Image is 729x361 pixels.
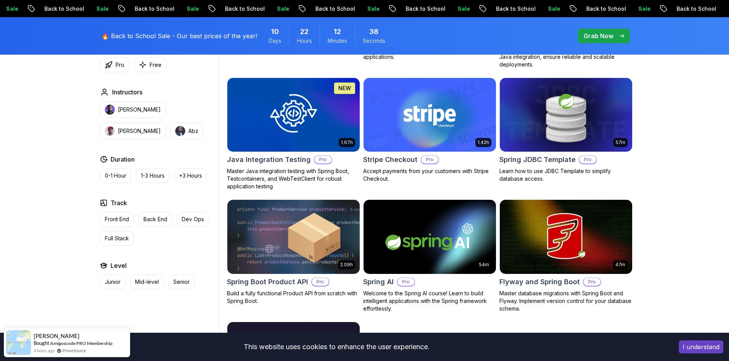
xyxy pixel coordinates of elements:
[105,105,115,115] img: instructor img
[227,277,308,287] h2: Spring Boot Product API
[100,231,134,246] button: Full Stack
[312,278,329,286] p: Pro
[105,235,129,242] p: Full Stack
[579,5,631,13] p: Back to School
[173,278,190,286] p: Senior
[128,5,180,13] p: Back to School
[363,167,496,183] p: Accept payments from your customers with Stripe Checkout.
[227,290,360,305] p: Build a fully functional Product API from scratch with Spring Boot.
[105,215,129,223] p: Front End
[112,87,142,97] h2: Instructors
[499,277,580,287] h2: Flyway and Spring Boot
[118,106,161,113] p: [PERSON_NAME]
[175,126,185,136] img: instructor img
[182,215,204,223] p: Dev Ops
[38,5,90,13] p: Back to School
[364,78,496,152] img: Stripe Checkout card
[584,31,613,40] p: Grab Now
[478,139,489,146] p: 1.42h
[363,277,394,287] h2: Spring AI
[308,5,360,13] p: Back to School
[227,167,360,190] p: Master Java integration testing with Spring Boot, Testcontainers, and WebTestClient for robust ap...
[334,26,341,37] span: 12 Minutes
[360,5,385,13] p: Sale
[227,78,360,191] a: Java Integration Testing card1.67hNEWJava Integration TestingProMaster Java integration testing w...
[421,156,438,164] p: Pro
[584,278,600,286] p: Pro
[398,278,414,286] p: Pro
[500,200,632,274] img: Flyway and Spring Boot card
[34,333,80,339] span: [PERSON_NAME]
[134,57,166,72] button: Free
[180,5,204,13] p: Sale
[541,5,566,13] p: Sale
[135,278,159,286] p: Mid-level
[297,37,312,45] span: Hours
[451,5,475,13] p: Sale
[363,199,496,312] a: Spring AI card54mSpring AIProWelcome to the Spring AI course! Learn to build intelligent applicat...
[499,290,633,312] p: Master database migrations with Spring Boot and Flyway. Implement version control for your databa...
[218,5,270,13] p: Back to School
[179,172,202,180] p: +3 Hours
[100,123,166,139] button: instructor img[PERSON_NAME]
[271,26,279,37] span: 10 Days
[338,84,351,92] p: NEW
[315,156,331,164] p: Pro
[227,200,360,274] img: Spring Boot Product API card
[168,275,195,289] button: Senior
[50,340,113,346] a: Amigoscode PRO Membership
[363,78,496,183] a: Stripe Checkout card1.42hStripe CheckoutProAccept payments from your customers with Stripe Checkout.
[6,338,667,355] div: This website uses cookies to enhance the user experience.
[499,167,633,183] p: Learn how to use JDBC Template to simplify database access.
[177,212,209,227] button: Dev Ops
[499,78,633,183] a: Spring JDBC Template card57mSpring JDBC TemplateProLearn how to use JDBC Template to simplify dat...
[227,154,311,165] h2: Java Integration Testing
[363,37,385,45] span: Seconds
[499,199,633,312] a: Flyway and Spring Boot card47mFlyway and Spring BootProMaster database migrations with Spring Boo...
[34,340,49,346] span: Bought
[111,261,127,270] h2: Level
[500,78,632,152] img: Spring JDBC Template card
[6,330,31,355] img: provesource social proof notification image
[615,262,625,268] p: 47m
[363,154,418,165] h2: Stripe Checkout
[340,262,353,268] p: 2.09h
[105,172,126,180] p: 0-1 Hour
[116,61,124,69] p: Pro
[227,199,360,305] a: Spring Boot Product API card2.09hSpring Boot Product APIProBuild a fully functional Product API f...
[174,168,207,183] button: +3 Hours
[369,26,378,37] span: 38 Seconds
[269,37,281,45] span: Days
[130,275,164,289] button: Mid-level
[118,127,161,135] p: [PERSON_NAME]
[136,168,170,183] button: 1-3 Hours
[341,139,353,146] p: 1.67h
[34,347,55,354] span: 4 hours ago
[100,275,126,289] button: Junior
[479,262,489,268] p: 54m
[139,212,172,227] button: Back End
[499,154,576,165] h2: Spring JDBC Template
[270,5,295,13] p: Sale
[360,198,499,275] img: Spring AI card
[679,340,723,353] button: Accept cookies
[105,126,115,136] img: instructor img
[227,78,360,152] img: Java Integration Testing card
[144,215,167,223] p: Back End
[616,139,625,146] p: 57m
[100,168,131,183] button: 0-1 Hour
[188,127,198,135] p: Abz
[100,212,134,227] button: Front End
[111,198,127,207] h2: Track
[328,37,347,45] span: Minutes
[100,57,129,72] button: Pro
[150,61,161,69] p: Free
[62,347,86,354] a: ProveSource
[300,26,308,37] span: 22 Hours
[100,101,166,118] button: instructor img[PERSON_NAME]
[579,156,596,164] p: Pro
[170,123,203,139] button: instructor imgAbz
[141,172,165,180] p: 1-3 Hours
[399,5,451,13] p: Back to School
[489,5,541,13] p: Back to School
